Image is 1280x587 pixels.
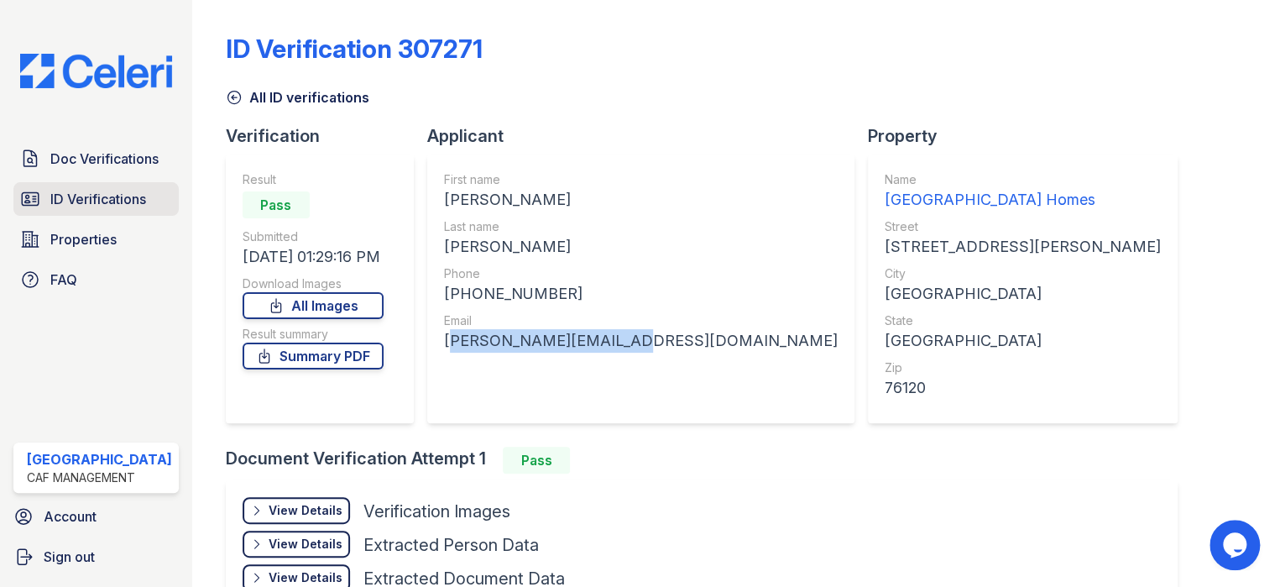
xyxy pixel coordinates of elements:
div: ID Verification 307271 [226,34,483,64]
div: Email [444,312,838,329]
img: CE_Logo_Blue-a8612792a0a2168367f1c8372b55b34899dd931a85d93a1a3d3e32e68fde9ad4.png [7,54,185,88]
div: City [885,265,1161,282]
a: Summary PDF [243,343,384,369]
a: Name [GEOGRAPHIC_DATA] Homes [885,171,1161,212]
div: Name [885,171,1161,188]
a: Doc Verifications [13,142,179,176]
div: CAF Management [27,469,172,486]
div: State [885,312,1161,329]
div: Zip [885,359,1161,376]
span: Doc Verifications [50,149,159,169]
a: All Images [243,292,384,319]
div: Last name [444,218,838,235]
a: FAQ [13,263,179,296]
div: [STREET_ADDRESS][PERSON_NAME] [885,235,1161,259]
span: Properties [50,229,117,249]
div: Street [885,218,1161,235]
div: [GEOGRAPHIC_DATA] [885,329,1161,353]
div: [PERSON_NAME][EMAIL_ADDRESS][DOMAIN_NAME] [444,329,838,353]
span: FAQ [50,270,77,290]
div: Verification Images [363,500,510,523]
div: Submitted [243,228,384,245]
div: Document Verification Attempt 1 [226,447,1191,474]
a: ID Verifications [13,182,179,216]
div: Download Images [243,275,384,292]
div: Phone [444,265,838,282]
div: [PERSON_NAME] [444,188,838,212]
a: Sign out [7,540,185,574]
div: First name [444,171,838,188]
div: Property [868,124,1191,148]
div: View Details [269,502,342,519]
div: Applicant [427,124,868,148]
div: Result summary [243,326,384,343]
div: Result [243,171,384,188]
iframe: chat widget [1209,520,1263,570]
span: Account [44,506,97,527]
div: Extracted Person Data [363,533,539,557]
div: [GEOGRAPHIC_DATA] [885,282,1161,306]
div: [PHONE_NUMBER] [444,282,838,306]
div: [GEOGRAPHIC_DATA] Homes [885,188,1161,212]
div: Verification [226,124,427,148]
a: Properties [13,223,179,256]
a: All ID verifications [226,87,369,107]
div: 76120 [885,376,1161,400]
div: [PERSON_NAME] [444,235,838,259]
div: [DATE] 01:29:16 PM [243,245,384,269]
span: ID Verifications [50,189,146,209]
div: Pass [243,191,310,218]
div: View Details [269,569,342,586]
div: View Details [269,536,342,553]
a: Account [7,500,185,533]
span: Sign out [44,547,95,567]
div: Pass [503,447,570,474]
div: [GEOGRAPHIC_DATA] [27,449,172,469]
